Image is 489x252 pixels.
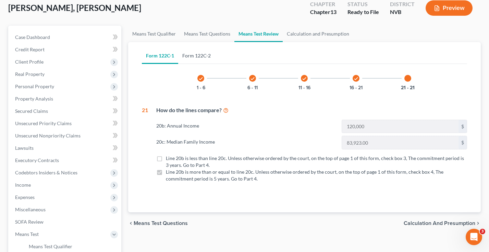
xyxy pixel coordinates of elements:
span: Credit Report [15,47,45,52]
span: Means Test [15,231,39,237]
span: Secured Claims [15,108,48,114]
a: Form 122C-2 [178,48,215,64]
span: Expenses [15,194,35,200]
span: Executory Contracts [15,157,59,163]
i: check [302,76,307,81]
button: 1 - 6 [197,85,205,90]
button: Preview [426,0,473,16]
button: 11 - 16 [298,85,310,90]
a: SOFA Review [10,216,121,228]
span: Property Analysis [15,96,53,102]
div: Chapter [310,0,337,8]
span: SOFA Review [15,219,44,225]
div: 21 [142,106,148,188]
span: Unsecured Priority Claims [15,120,72,126]
div: $ [459,120,467,133]
div: $ [459,136,467,149]
div: How do the lines compare? [156,106,467,114]
button: 6 - 11 [247,85,258,90]
a: Means Test Questions [180,26,234,42]
a: Credit Report [10,43,121,56]
span: 3 [480,229,485,234]
span: Codebtors Insiders & Notices [15,170,77,175]
a: Lawsuits [10,142,121,154]
span: Real Property [15,71,45,77]
a: Means Test Review [234,26,283,42]
iframe: Intercom live chat [466,229,482,245]
div: Line 20b is more than or equal to line 20c. Unless otherwise ordered by the court, on the top of ... [166,169,467,182]
div: Chapter [310,8,337,16]
a: Unsecured Priority Claims [10,117,121,130]
span: Client Profile [15,59,44,65]
div: NVB [390,8,415,16]
span: Personal Property [15,83,54,89]
i: check [354,76,358,81]
span: [PERSON_NAME], [PERSON_NAME] [8,3,141,13]
div: Ready to File [347,8,379,16]
span: Case Dashboard [15,34,50,40]
input: 0.00 [342,136,459,149]
i: chevron_right [475,221,481,226]
a: Means Test Qualifier [128,26,180,42]
label: 20b: Annual Income [153,120,338,133]
button: Calculation and Presumption chevron_right [404,221,481,226]
span: Lawsuits [15,145,34,151]
a: Secured Claims [10,105,121,117]
span: 13 [330,9,337,15]
button: 16 - 21 [350,85,363,90]
div: Line 20b is less than line 20c. Unless otherwise ordered by the court, on the top of page 1 of th... [166,155,467,169]
label: 20c: Median Family Income [153,136,338,149]
a: Case Dashboard [10,31,121,43]
button: 21 - 21 [401,85,415,90]
span: Miscellaneous [15,207,46,212]
a: Executory Contracts [10,154,121,167]
span: Income [15,182,31,188]
span: Unsecured Nonpriority Claims [15,133,81,138]
i: check [250,76,255,81]
div: District [390,0,415,8]
span: Calculation and Presumption [404,221,475,226]
span: Means Test Questions [134,221,188,226]
a: Calculation and Presumption [283,26,353,42]
input: 0.00 [342,120,459,133]
i: check [198,76,203,81]
a: Form 122C-1 [142,48,178,64]
a: Unsecured Nonpriority Claims [10,130,121,142]
span: Means Test Qualifier [29,243,72,249]
button: chevron_left Means Test Questions [128,221,188,226]
i: chevron_left [128,221,134,226]
div: Status [347,0,379,8]
a: Property Analysis [10,93,121,105]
